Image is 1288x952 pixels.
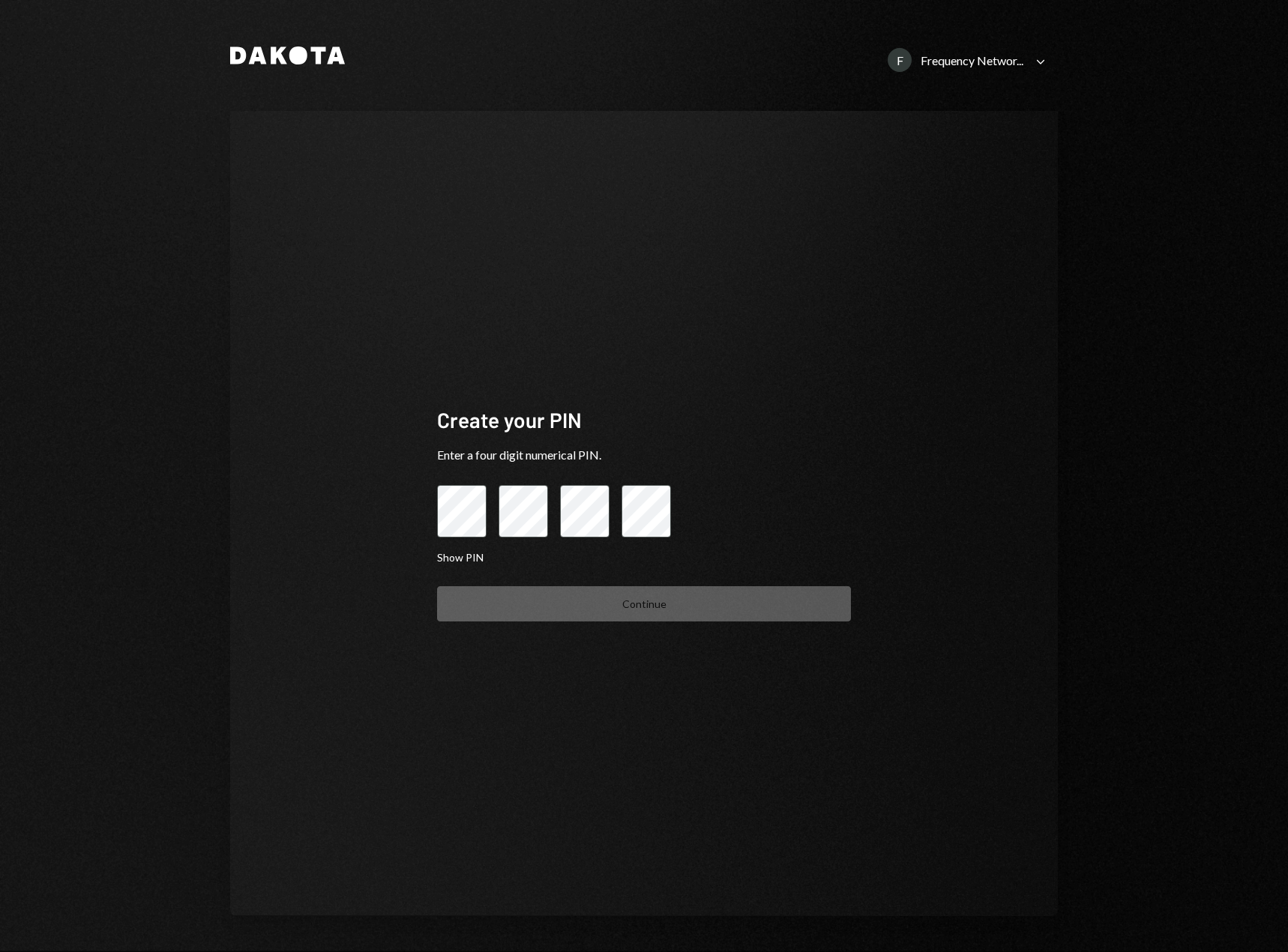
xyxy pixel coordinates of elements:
[437,485,487,537] input: pin code 1 of 4
[560,485,610,537] input: pin code 3 of 4
[437,406,851,435] div: Create your PIN
[888,48,912,72] div: F
[499,485,548,537] input: pin code 2 of 4
[437,446,851,464] div: Enter a four digit numerical PIN.
[622,485,671,537] input: pin code 4 of 4
[437,551,484,565] button: Show PIN
[921,53,1023,67] div: Frequency Networ...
